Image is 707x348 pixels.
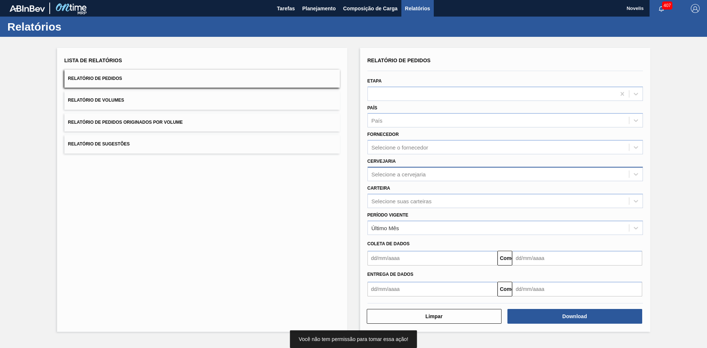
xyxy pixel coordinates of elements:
[664,3,671,8] font: 407
[302,6,336,11] font: Planejamento
[367,251,497,266] input: dd/mm/aaaa
[68,76,122,81] font: Relatório de Pedidos
[512,282,642,296] input: dd/mm/aaaa
[277,6,295,11] font: Tarefas
[372,117,383,124] font: País
[367,57,431,63] font: Relatório de Pedidos
[691,4,700,13] img: Sair
[367,241,410,246] font: Coleta de dados
[372,198,432,204] font: Selecione suas carteiras
[68,98,124,103] font: Relatório de Volumes
[367,282,497,296] input: dd/mm/aaaa
[68,142,130,147] font: Relatório de Sugestões
[367,78,382,84] font: Etapa
[367,212,408,218] font: Período Vigente
[64,57,122,63] font: Lista de Relatórios
[372,225,399,231] font: Último Mês
[500,286,517,292] font: Comeu
[68,120,183,125] font: Relatório de Pedidos Originados por Volume
[367,132,399,137] font: Fornecedor
[367,186,390,191] font: Carteira
[497,251,512,266] button: Comeu
[64,70,340,88] button: Relatório de Pedidos
[562,313,587,319] font: Download
[425,313,443,319] font: Limpar
[512,251,642,266] input: dd/mm/aaaa
[507,309,642,324] button: Download
[343,6,398,11] font: Composição de Carga
[372,144,428,151] font: Selecione o fornecedor
[64,113,340,131] button: Relatório de Pedidos Originados por Volume
[7,21,61,33] font: Relatórios
[650,3,673,14] button: Notificações
[500,255,517,261] font: Comeu
[299,336,408,342] font: Você não tem permissão para tomar essa ação!
[372,171,426,177] font: Selecione a cervejaria
[367,272,414,277] font: Entrega de dados
[367,105,377,110] font: País
[10,5,45,12] img: TNhmsLtSVTkK8tSr43FrP2fwEKptu5GPRR3wAAAABJRU5ErkJggg==
[64,91,340,109] button: Relatório de Volumes
[367,159,396,164] font: Cervejaria
[497,282,512,296] button: Comeu
[64,135,340,153] button: Relatório de Sugestões
[405,6,430,11] font: Relatórios
[627,6,644,11] font: Novelis
[367,309,502,324] button: Limpar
